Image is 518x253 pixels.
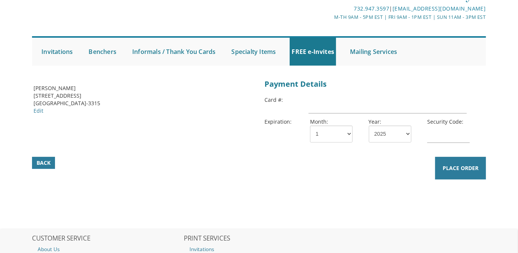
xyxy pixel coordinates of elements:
div: | [184,4,486,13]
div: Payment Details [265,77,485,92]
p: [STREET_ADDRESS] [34,92,254,100]
h2: CUSTOMER SERVICE [32,235,183,242]
a: Edit [34,107,43,114]
span: Place Order [443,164,478,172]
div: Month: [304,118,363,143]
p: [GEOGRAPHIC_DATA]-3315 [34,100,254,107]
a: FREE e-Invites [290,38,336,66]
h2: PRINT SERVICES [184,235,335,242]
button: Place Order [435,157,486,179]
p: [PERSON_NAME] [34,84,254,92]
div: Year: [363,118,422,143]
a: Back [32,157,55,169]
a: Invitations [40,38,75,66]
div: Security Code: [422,118,480,146]
a: Informals / Thank You Cards [130,38,217,66]
a: Specialty Items [229,38,278,66]
span: Back [37,159,50,167]
div: M-Th 9am - 5pm EST | Fri 9am - 1pm EST | Sun 11am - 3pm EST [184,13,486,21]
a: Mailing Services [348,38,399,66]
div: Card #: [265,95,309,104]
div: Expiration: [265,117,309,126]
a: 732.947.3597 [354,5,389,12]
a: [EMAIL_ADDRESS][DOMAIN_NAME] [393,5,486,12]
a: Benchers [87,38,118,66]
